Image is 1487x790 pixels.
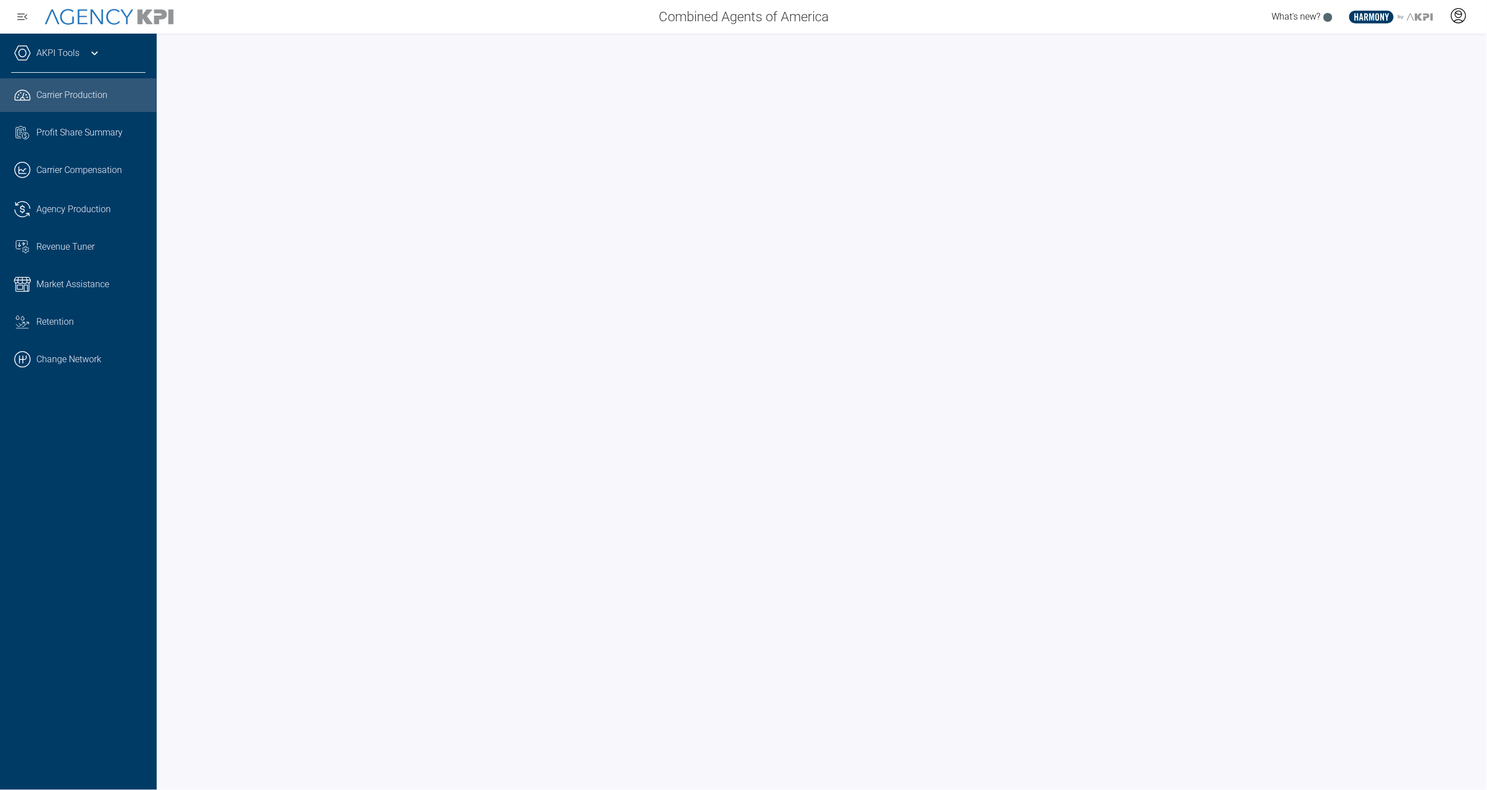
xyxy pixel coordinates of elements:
span: Combined Agents of America [659,7,829,27]
span: Market Assistance [36,278,109,291]
div: Retention [36,315,146,329]
img: AgencyKPI [45,9,173,25]
span: Carrier Compensation [36,163,122,177]
span: Revenue Tuner [36,240,95,254]
a: AKPI Tools [36,46,79,60]
span: What's new? [1272,11,1321,22]
span: Carrier Production [36,88,107,102]
span: Profit Share Summary [36,126,123,139]
span: Agency Production [36,203,111,216]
